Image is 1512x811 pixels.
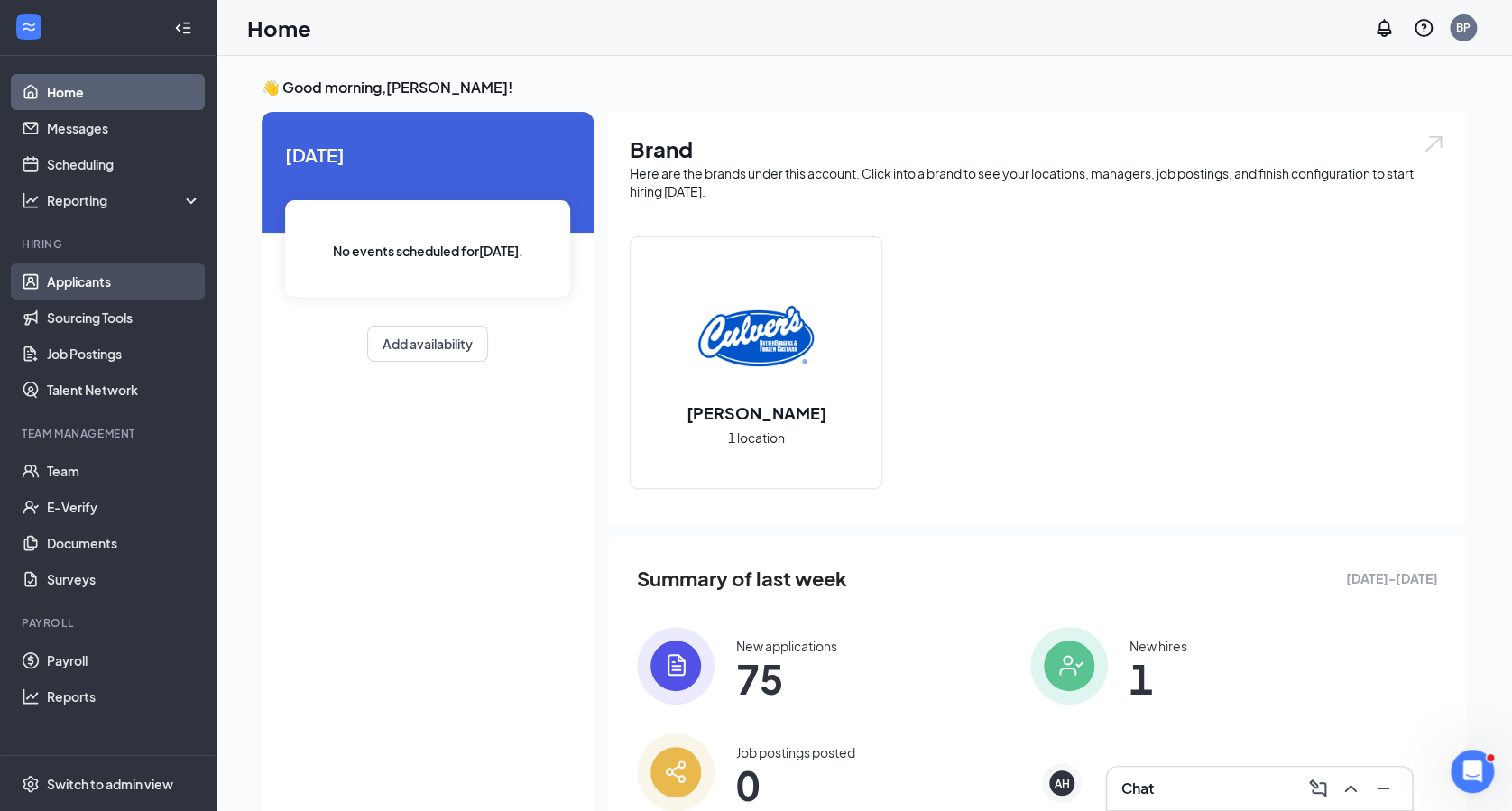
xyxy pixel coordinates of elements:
[668,401,844,424] h2: [PERSON_NAME]
[47,74,201,110] a: Home
[728,428,785,447] span: 1 location
[47,642,201,678] a: Payroll
[1369,774,1397,803] button: Minimize
[285,141,570,169] span: [DATE]
[637,627,715,705] img: icon
[637,733,715,811] img: icon
[47,453,201,489] a: Team
[1129,662,1187,695] span: 1
[47,191,202,209] div: Reporting
[1340,778,1361,799] svg: ChevronUp
[1030,627,1108,705] img: icon
[1121,779,1154,798] h3: Chat
[47,372,201,408] a: Talent Network
[47,525,201,561] a: Documents
[1456,20,1471,35] div: BP
[367,326,488,362] button: Add availability
[22,615,198,631] div: Payroll
[630,164,1445,200] div: Here are the brands under this account. Click into a brand to see your locations, managers, job p...
[1336,774,1365,803] button: ChevronUp
[47,336,201,372] a: Job Postings
[262,78,1467,97] h3: 👋 Good morning, [PERSON_NAME] !
[22,191,40,209] svg: Analysis
[736,662,837,695] span: 75
[698,279,814,394] img: Culver's
[1304,774,1332,803] button: ComposeMessage
[47,110,201,146] a: Messages
[333,241,523,261] span: No events scheduled for [DATE] .
[736,769,855,801] span: 0
[47,489,201,525] a: E-Verify
[1451,750,1494,793] iframe: Intercom live chat
[736,637,837,655] div: New applications
[637,563,847,594] span: Summary of last week
[1346,568,1438,588] span: [DATE] - [DATE]
[47,561,201,597] a: Surveys
[1422,134,1445,154] img: open.6027fd2a22e1237b5b06.svg
[22,775,40,793] svg: Settings
[1373,17,1395,39] svg: Notifications
[247,13,311,43] h1: Home
[20,18,38,36] svg: WorkstreamLogo
[22,236,198,252] div: Hiring
[1055,776,1070,791] div: AH
[1129,637,1187,655] div: New hires
[630,134,1445,164] h1: Brand
[47,775,173,793] div: Switch to admin view
[22,426,198,441] div: Team Management
[47,146,201,182] a: Scheduling
[174,19,192,37] svg: Collapse
[47,678,201,714] a: Reports
[1372,778,1394,799] svg: Minimize
[47,300,201,336] a: Sourcing Tools
[1307,778,1329,799] svg: ComposeMessage
[1413,17,1434,39] svg: QuestionInfo
[736,743,855,761] div: Job postings posted
[47,263,201,300] a: Applicants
